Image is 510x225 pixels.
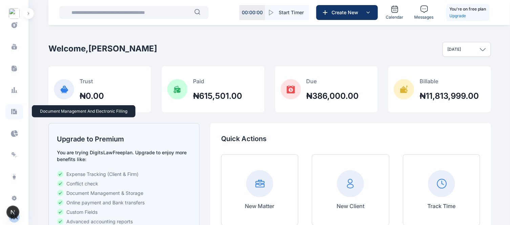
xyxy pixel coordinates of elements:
span: Custom Fields [66,209,98,216]
h2: Upgrade to Premium [57,134,191,144]
span: Conflict check [66,180,98,187]
a: Messages [412,2,437,23]
h5: You're on free plan [450,6,486,13]
span: Expense Tracking (Client & Firm) [66,171,139,178]
p: [DATE] [448,47,461,52]
p: Track Time [427,202,455,210]
span: Start Timer [279,9,304,16]
a: Calendar [383,2,406,23]
p: You are trying DigitsLaw Free plan. Upgrade to enjoy more benefits like: [57,149,191,163]
p: Billable [420,77,479,85]
span: Messages [415,15,434,20]
p: Trust [80,77,104,85]
p: Paid [193,77,242,85]
p: New Client [337,202,364,210]
button: RA [4,212,24,223]
a: Upgrade [450,13,486,19]
button: Start Timer [265,5,309,20]
span: Advanced accounting reports [66,218,133,225]
h2: ₦0.00 [80,91,104,102]
h2: ₦615,501.00 [193,91,242,102]
p: Due [306,77,359,85]
span: Document Management & Storage [66,190,143,197]
span: Calendar [386,15,404,20]
p: Quick Actions [221,134,480,143]
h2: ₦11,813,999.00 [420,91,479,102]
h2: ₦386,000.00 [306,91,359,102]
span: Online payment and Bank transfers [66,199,145,206]
p: New Matter [245,202,275,210]
button: Create New [316,5,378,20]
span: Create New [329,9,364,16]
h2: Welcome, [PERSON_NAME] [48,43,157,54]
p: 00 : 00 : 00 [242,9,263,16]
